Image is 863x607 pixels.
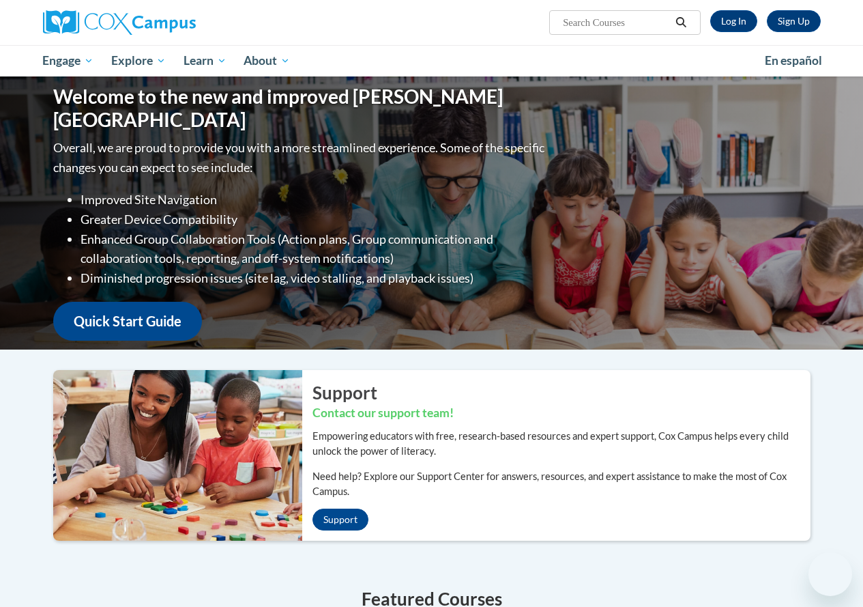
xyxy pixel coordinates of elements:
[710,10,757,32] a: Log In
[53,302,202,341] a: Quick Start Guide
[235,45,299,76] a: About
[756,46,831,75] a: En español
[808,552,852,596] iframe: Button to launch messaging window
[561,14,671,31] input: Search Courses
[43,10,289,35] a: Cox Campus
[53,85,548,131] h1: Welcome to the new and improved [PERSON_NAME][GEOGRAPHIC_DATA]
[81,210,548,229] li: Greater Device Compatibility
[43,10,196,35] img: Cox Campus
[765,53,822,68] span: En español
[34,45,103,76] a: Engage
[671,14,691,31] button: Search
[175,45,235,76] a: Learn
[53,138,548,178] p: Overall, we are proud to provide you with a more streamlined experience. Some of the specific cha...
[81,229,548,269] li: Enhanced Group Collaboration Tools (Action plans, Group communication and collaboration tools, re...
[81,268,548,288] li: Diminished progression issues (site lag, video stalling, and playback issues)
[33,45,831,76] div: Main menu
[111,53,166,69] span: Explore
[42,53,93,69] span: Engage
[184,53,226,69] span: Learn
[81,190,548,210] li: Improved Site Navigation
[312,469,810,499] p: Need help? Explore our Support Center for answers, resources, and expert assistance to make the m...
[312,509,368,531] a: Support
[244,53,290,69] span: About
[312,405,810,422] h3: Contact our support team!
[767,10,821,32] a: Register
[102,45,175,76] a: Explore
[43,370,302,541] img: ...
[312,380,810,405] h2: Support
[312,429,810,459] p: Empowering educators with free, research-based resources and expert support, Cox Campus helps eve...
